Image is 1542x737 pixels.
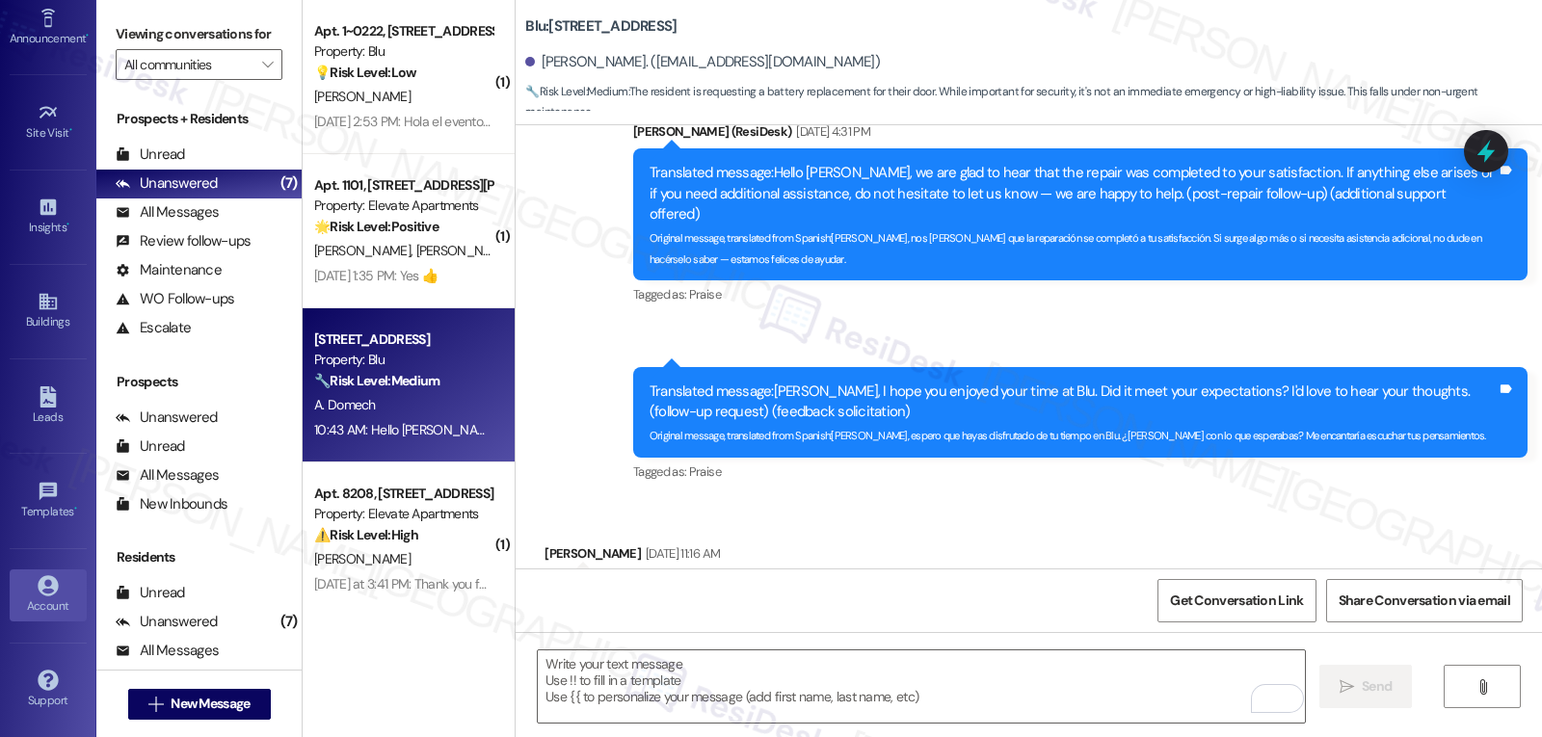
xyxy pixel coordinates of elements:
div: [PERSON_NAME] (ResiDesk) [633,121,1528,148]
div: [DATE] 1:35 PM: Yes 👍 [314,267,438,284]
button: Share Conversation via email [1326,579,1523,622]
label: Viewing conversations for [116,19,282,49]
i:  [1340,679,1354,695]
div: [STREET_ADDRESS] [314,329,492,350]
div: Unanswered [116,612,218,632]
button: Send [1319,665,1413,708]
div: Property: Blu [314,350,492,370]
i:  [262,57,273,72]
div: Property: Blu [314,41,492,62]
a: Templates • [10,475,87,527]
b: Blu: [STREET_ADDRESS] [525,16,677,37]
div: Property: Elevate Apartments [314,196,492,216]
div: Prospects + Residents [96,109,302,129]
div: Translated message: Hello [PERSON_NAME], we are glad to hear that the repair was completed to you... [650,163,1497,224]
div: All Messages [116,465,219,486]
div: [PERSON_NAME] [545,543,1439,570]
div: Prospects [96,372,302,392]
span: • [69,123,72,137]
i:  [148,697,163,712]
span: : The resident is requesting a battery replacement for their door. While important for security, ... [525,82,1542,123]
textarea: To enrich screen reader interactions, please activate Accessibility in Grammarly extension settings [538,650,1305,723]
div: All Messages [116,202,219,223]
div: WO Follow-ups [116,289,234,309]
a: Buildings [10,285,87,337]
div: [DATE] at 3:41 PM: Thank you for your message. Our offices are currently closed, but we will cont... [314,575,1492,592]
div: Unanswered [116,173,218,194]
strong: ⚠️ Risk Level: High [314,526,418,543]
div: [DATE] 4:31 PM [791,121,870,142]
button: Get Conversation Link [1157,579,1316,622]
span: [PERSON_NAME] [314,242,416,259]
span: Share Conversation via email [1339,591,1510,611]
strong: 🔧 Risk Level: Medium [314,372,439,389]
div: [PERSON_NAME]. ([EMAIL_ADDRESS][DOMAIN_NAME]) [525,52,880,72]
span: • [66,218,69,231]
button: New Message [128,689,271,720]
div: Unread [116,145,185,165]
span: • [86,29,89,42]
div: Review follow-ups [116,231,251,251]
strong: 🌟 Risk Level: Positive [314,218,439,235]
input: All communities [124,49,252,80]
strong: 🔧 Risk Level: Medium [525,84,627,99]
div: Unread [116,436,185,457]
sub: Original message, translated from Spanish : [PERSON_NAME], nos [PERSON_NAME] que la reparación se... [650,231,1481,265]
span: New Message [171,694,250,714]
a: Support [10,664,87,716]
div: (7) [276,169,303,198]
span: A. Domech [314,396,376,413]
span: [PERSON_NAME] [314,88,411,105]
span: Send [1362,676,1392,697]
div: Apt. 1101, [STREET_ADDRESS][PERSON_NAME] [314,175,492,196]
sub: Original message, translated from Spanish : [PERSON_NAME], espero que hayas disfrutado de tu tiem... [650,429,1486,442]
div: Property: Elevate Apartments [314,504,492,524]
div: Tagged as: [633,458,1528,486]
div: Unread [116,583,185,603]
strong: 💡 Risk Level: Low [314,64,416,81]
div: New Inbounds [116,494,227,514]
span: [PERSON_NAME] [314,550,411,567]
div: [DATE] 2:53 PM: Hola el evento de [PERSON_NAME] en la oficina? [314,113,677,130]
div: All Messages [116,641,219,661]
span: Praise [689,463,721,480]
a: Insights • [10,191,87,243]
span: • [74,502,77,515]
i:  [1476,679,1490,695]
a: Site Visit • [10,96,87,148]
div: [DATE] 11:16 AM [641,543,720,564]
div: Unanswered [116,408,218,428]
div: Apt. 8208, [STREET_ADDRESS][PERSON_NAME] [314,484,492,504]
a: Leads [10,381,87,433]
a: Account [10,569,87,621]
div: Escalate [116,318,191,338]
div: Maintenance [116,260,222,280]
div: (7) [276,607,303,637]
span: Praise [689,286,721,303]
div: Apt. 1~0222, [STREET_ADDRESS] [314,21,492,41]
div: Translated message: [PERSON_NAME], I hope you enjoyed your time at Blu. Did it meet your expectat... [650,382,1497,423]
div: Tagged as: [633,280,1528,308]
div: Residents [96,547,302,567]
span: [PERSON_NAME] [416,242,513,259]
span: Get Conversation Link [1170,591,1303,611]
